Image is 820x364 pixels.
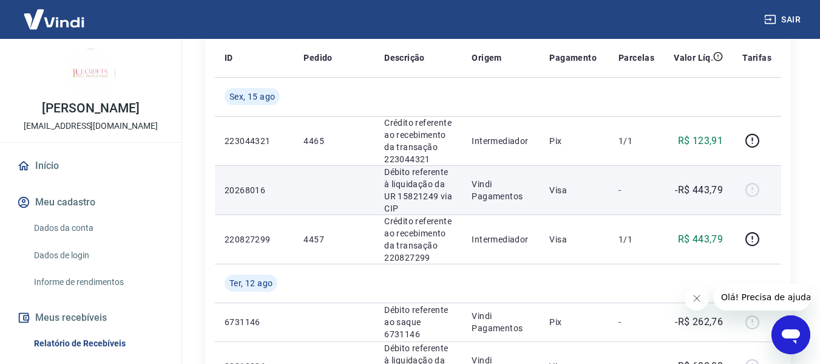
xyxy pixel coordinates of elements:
p: Visa [549,233,599,246]
p: Pedido [303,52,332,64]
p: Visa [549,184,599,196]
iframe: Mensagem da empresa [714,284,810,311]
p: ID [225,52,233,64]
p: 4457 [303,233,365,246]
p: Pix [549,135,599,147]
a: Início [15,153,167,179]
iframe: Botão para abrir a janela de mensagens [771,315,810,354]
p: Descrição [384,52,425,64]
p: 1/1 [618,233,654,246]
p: Tarifas [742,52,771,64]
p: Valor Líq. [674,52,713,64]
button: Meu cadastro [15,189,167,216]
p: Crédito referente ao recebimento da transação 223044321 [384,117,452,165]
p: R$ 123,91 [678,134,723,148]
p: -R$ 443,79 [675,183,723,197]
p: Débito referente à liquidação da UR 15821249 via CIP [384,166,452,215]
p: Pagamento [549,52,597,64]
p: - [618,316,654,328]
button: Meus recebíveis [15,304,167,331]
p: Pix [549,316,599,328]
p: 1/1 [618,135,654,147]
span: Olá! Precisa de ajuda? [7,9,102,18]
a: Relatório de Recebíveis [29,331,167,356]
p: [PERSON_NAME] [42,102,139,115]
span: Sex, 15 ago [229,91,275,103]
p: Intermediador [472,233,530,246]
p: 223044321 [225,135,284,147]
p: Crédito referente ao recebimento da transação 220827299 [384,215,452,264]
p: Vindi Pagamentos [472,178,530,202]
p: R$ 443,79 [678,232,723,247]
p: Parcelas [618,52,654,64]
img: Vindi [15,1,93,38]
p: Intermediador [472,135,530,147]
p: - [618,184,654,196]
p: 4465 [303,135,365,147]
iframe: Fechar mensagem [685,286,709,311]
p: Origem [472,52,501,64]
p: [EMAIL_ADDRESS][DOMAIN_NAME] [24,120,158,132]
p: 6731146 [225,316,284,328]
button: Sair [762,9,805,31]
p: Vindi Pagamentos [472,310,530,334]
a: Dados da conta [29,216,167,241]
span: Ter, 12 ago [229,277,273,289]
a: Informe de rendimentos [29,270,167,295]
a: Dados de login [29,243,167,268]
img: fe723b0f-e782-43b5-a7f1-fa1a85f0aca3.jpeg [67,49,115,97]
p: 20268016 [225,184,284,196]
p: -R$ 262,76 [675,315,723,329]
p: Débito referente ao saque 6731146 [384,304,452,340]
p: 220827299 [225,233,284,246]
